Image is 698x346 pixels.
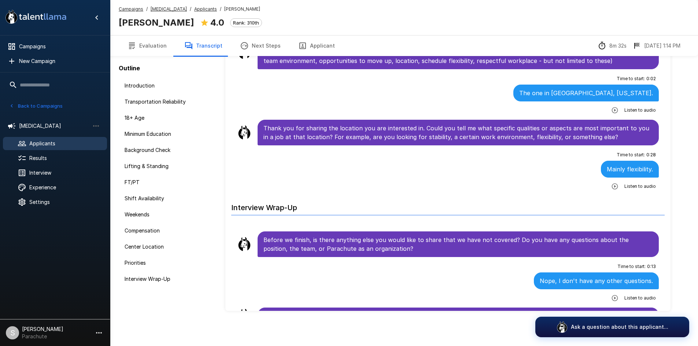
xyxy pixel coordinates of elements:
button: Evaluation [119,36,176,56]
div: Shift Availability [119,192,204,205]
span: Weekends [125,211,198,218]
span: / [190,5,191,13]
button: Applicant [289,36,344,56]
p: 8m 32s [609,42,627,49]
button: Next Steps [231,36,289,56]
span: Time to start : [617,75,645,82]
div: Background Check [119,144,204,157]
span: 0 : 13 [647,263,656,270]
div: The time between starting and completing the interview [598,41,627,50]
div: Center Location [119,240,204,253]
span: Listen to audio [624,294,656,302]
button: Transcript [176,36,231,56]
b: 4.0 [210,17,224,28]
u: [MEDICAL_DATA] [151,6,187,12]
span: Priorities [125,259,198,267]
span: Introduction [125,82,198,89]
div: Compensation [119,224,204,237]
b: [PERSON_NAME] [119,17,194,28]
span: Lifting & Standing [125,163,198,170]
div: The date and time when the interview was completed [632,41,680,50]
img: llama_clean.png [237,237,252,252]
span: / [146,5,148,13]
span: Compensation [125,227,198,234]
span: Center Location [125,243,198,250]
p: [DATE] 1:14 PM [644,42,680,49]
span: / [220,5,221,13]
span: Time to start : [617,151,645,159]
img: llama_clean.png [237,125,252,140]
div: Weekends [119,208,204,221]
img: llama_clean.png [237,309,252,323]
span: 18+ Age [125,114,198,122]
button: Ask a question about this applicant... [535,317,689,337]
div: 18+ Age [119,111,204,124]
p: Mainly flexibility. [607,165,653,174]
u: Applicants [194,6,217,12]
p: Ask a question about this applicant... [571,323,668,331]
span: 0 : 02 [646,75,656,82]
span: Rank: 310th [230,20,262,26]
div: FT/PT [119,176,204,189]
span: FT/PT [125,179,198,186]
span: Time to start : [617,263,646,270]
span: [PERSON_NAME] [224,5,260,13]
span: 0 : 28 [646,151,656,159]
p: Nope, I don't have any other questions. [540,276,653,285]
span: Listen to audio [624,183,656,190]
p: Before we finish, is there anything else you would like to share that we have not covered? Do you... [263,235,653,253]
div: Interview Wrap-Up [119,272,204,286]
div: Lifting & Standing [119,160,204,173]
p: Thank you for sharing the location you are interested in. Could you tell me what specific qualiti... [263,124,653,141]
div: Transportation Reliability [119,95,204,108]
div: Priorities [119,256,204,269]
span: Listen to audio [624,107,656,114]
u: Campaigns [119,6,143,12]
span: Background Check [125,146,198,154]
b: Outline [119,64,140,72]
div: Minimum Education [119,127,204,141]
span: Minimum Education [125,130,198,138]
div: Introduction [119,79,204,92]
img: logo_glasses@2x.png [556,321,568,333]
p: The one in [GEOGRAPHIC_DATA], [US_STATE]. [519,89,653,97]
span: Transportation Reliability [125,98,198,105]
h6: Interview Wrap-Up [231,196,665,215]
span: Interview Wrap-Up [125,275,198,283]
span: Shift Availability [125,195,198,202]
